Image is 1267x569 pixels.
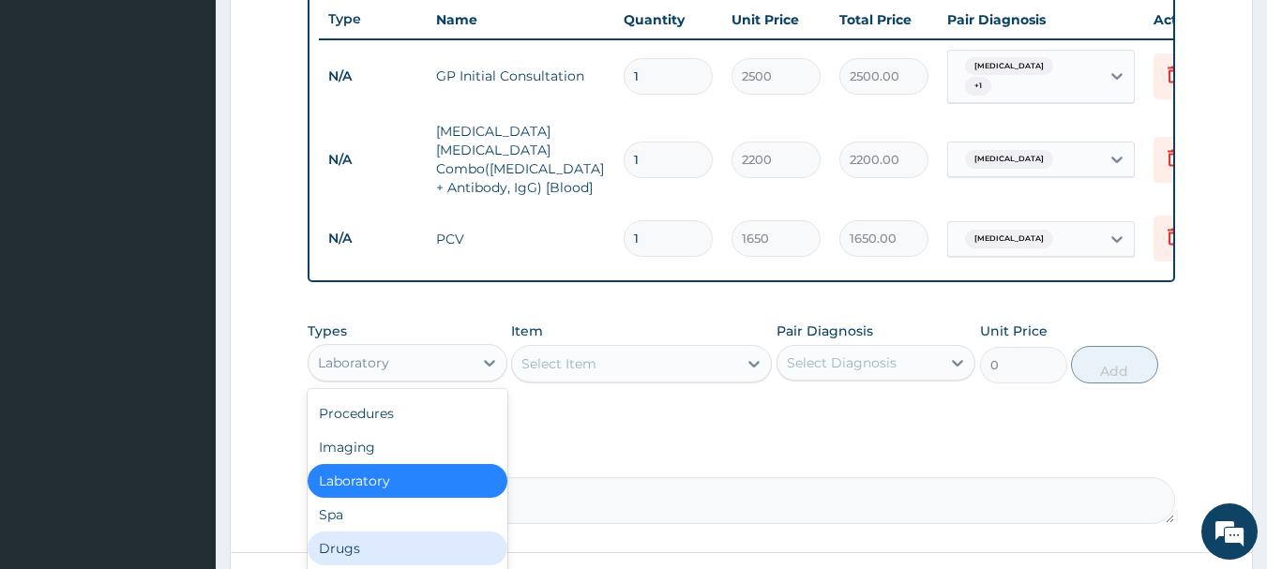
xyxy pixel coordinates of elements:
[308,323,347,339] label: Types
[965,57,1053,76] span: [MEDICAL_DATA]
[938,1,1144,38] th: Pair Diagnosis
[319,142,427,177] td: N/A
[777,322,873,340] label: Pair Diagnosis
[965,77,991,96] span: + 1
[308,532,507,565] div: Drugs
[319,2,427,37] th: Type
[308,464,507,498] div: Laboratory
[9,374,357,440] textarea: Type your message and hit 'Enter'
[1071,346,1158,383] button: Add
[98,105,315,129] div: Chat with us now
[427,1,614,38] th: Name
[318,353,389,372] div: Laboratory
[830,1,938,38] th: Total Price
[965,150,1053,169] span: [MEDICAL_DATA]
[319,59,427,94] td: N/A
[308,451,1176,467] label: Comment
[511,322,543,340] label: Item
[521,354,596,373] div: Select Item
[35,94,76,141] img: d_794563401_company_1708531726252_794563401
[319,221,427,256] td: N/A
[787,353,897,372] div: Select Diagnosis
[308,430,507,464] div: Imaging
[1144,1,1238,38] th: Actions
[308,397,507,430] div: Procedures
[980,322,1048,340] label: Unit Price
[427,112,614,206] td: [MEDICAL_DATA] [MEDICAL_DATA] Combo([MEDICAL_DATA]+ Antibody, IgG) [Blood]
[965,230,1053,248] span: [MEDICAL_DATA]
[308,498,507,532] div: Spa
[722,1,830,38] th: Unit Price
[614,1,722,38] th: Quantity
[109,167,259,356] span: We're online!
[308,9,353,54] div: Minimize live chat window
[427,57,614,95] td: GP Initial Consultation
[427,220,614,258] td: PCV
